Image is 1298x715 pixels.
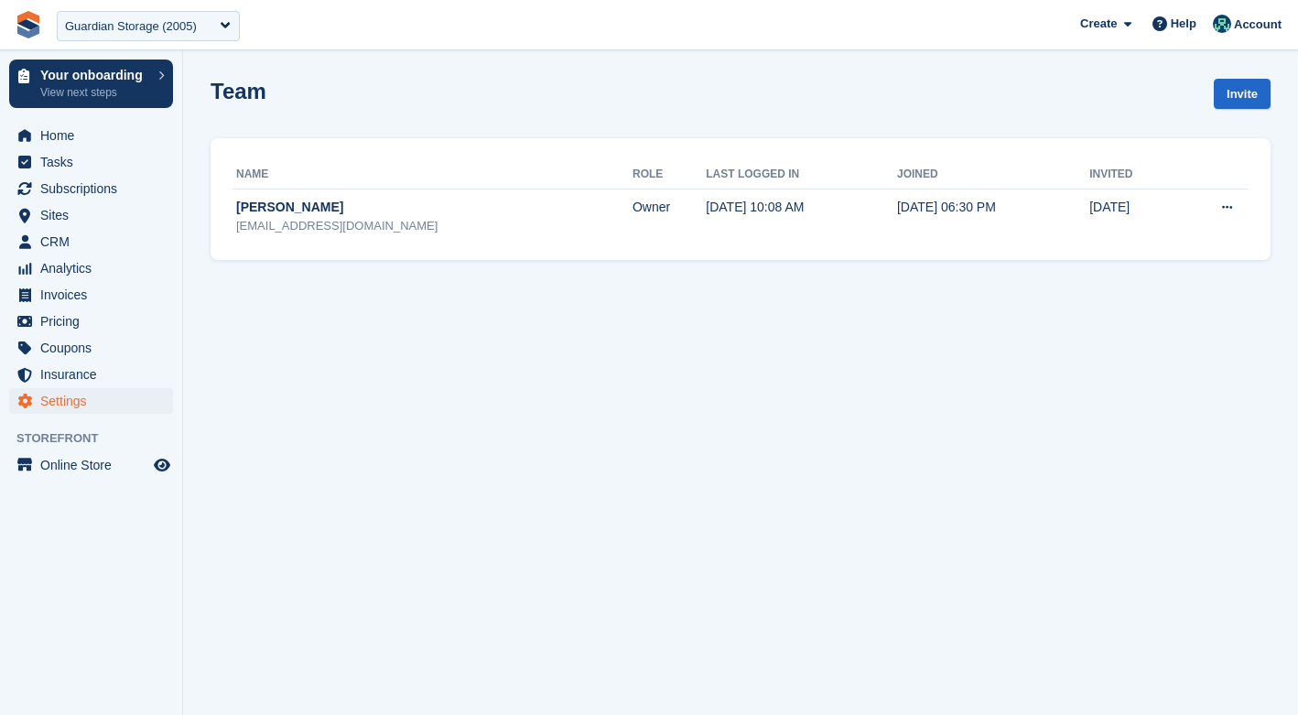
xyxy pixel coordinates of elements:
p: View next steps [40,84,149,101]
span: Storefront [16,429,182,448]
a: menu [9,202,173,228]
span: Insurance [40,362,150,387]
a: menu [9,282,173,308]
a: Your onboarding View next steps [9,60,173,108]
td: [DATE] [1089,189,1174,245]
th: Role [633,160,706,190]
span: Sites [40,202,150,228]
a: menu [9,123,173,148]
span: Coupons [40,335,150,361]
a: menu [9,149,173,175]
span: Home [40,123,150,148]
a: Invite [1214,79,1271,109]
img: Jennifer Ofodile [1213,15,1231,33]
div: Guardian Storage (2005) [65,17,197,36]
td: [DATE] 10:08 AM [706,189,897,245]
span: CRM [40,229,150,255]
div: [PERSON_NAME] [236,198,633,217]
th: Invited [1089,160,1174,190]
a: menu [9,388,173,414]
p: Your onboarding [40,69,149,81]
span: Pricing [40,309,150,334]
a: menu [9,335,173,361]
a: menu [9,176,173,201]
div: [EMAIL_ADDRESS][DOMAIN_NAME] [236,217,633,235]
span: Tasks [40,149,150,175]
span: Create [1080,15,1117,33]
span: Help [1171,15,1196,33]
th: Last logged in [706,160,897,190]
span: Analytics [40,255,150,281]
th: Joined [897,160,1089,190]
a: menu [9,229,173,255]
span: Account [1234,16,1282,34]
a: menu [9,452,173,478]
td: [DATE] 06:30 PM [897,189,1089,245]
a: Preview store [151,454,173,476]
img: stora-icon-8386f47178a22dfd0bd8f6a31ec36ba5ce8667c1dd55bd0f319d3a0aa187defe.svg [15,11,42,38]
h1: Team [211,79,266,103]
span: Online Store [40,452,150,478]
th: Name [233,160,633,190]
span: Invoices [40,282,150,308]
td: Owner [633,189,706,245]
span: Settings [40,388,150,414]
span: Subscriptions [40,176,150,201]
a: menu [9,362,173,387]
a: menu [9,255,173,281]
a: menu [9,309,173,334]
